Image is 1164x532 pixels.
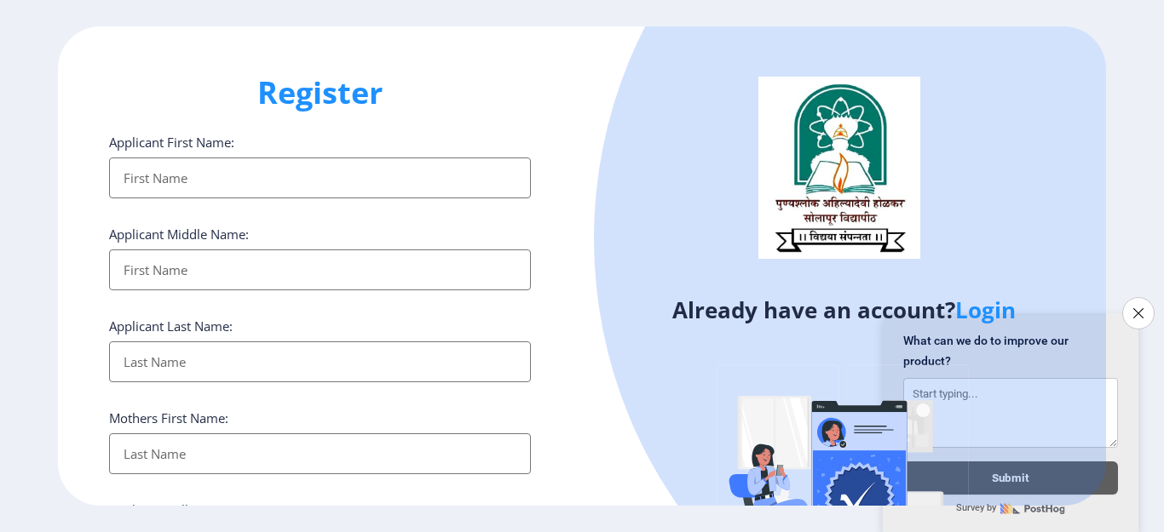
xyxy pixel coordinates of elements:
[109,317,233,335] label: Applicant Last Name:
[109,134,234,151] label: Applicant First Name:
[109,341,531,382] input: Last Name
[109,226,249,243] label: Applicant Middle Name:
[955,295,1016,325] a: Login
[109,249,531,290] input: First Name
[109,409,228,426] label: Mothers First Name:
[109,157,531,198] input: First Name
[109,72,531,113] h1: Register
[109,433,531,474] input: Last Name
[758,77,920,259] img: logo
[595,296,1093,323] h4: Already have an account?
